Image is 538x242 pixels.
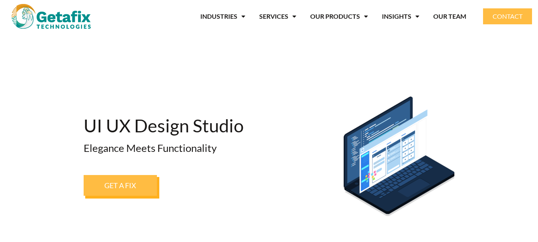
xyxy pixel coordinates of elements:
a: CONTACT [483,8,532,24]
h2: Elegance Meets Functionality [84,143,284,153]
a: OUR PRODUCTS [310,7,368,26]
a: GET A FIX [84,175,157,196]
a: OUR TEAM [433,7,466,26]
span: CONTACT [493,13,522,20]
h1: UI UX Design Studio [84,117,284,135]
a: INSIGHTS [382,7,419,26]
nav: Menu [106,7,467,26]
a: SERVICES [259,7,296,26]
span: GET A FIX [104,182,136,189]
a: INDUSTRIES [200,7,245,26]
img: web and mobile application development company [12,4,91,29]
img: Web And Mobile App Development Services [344,96,454,216]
